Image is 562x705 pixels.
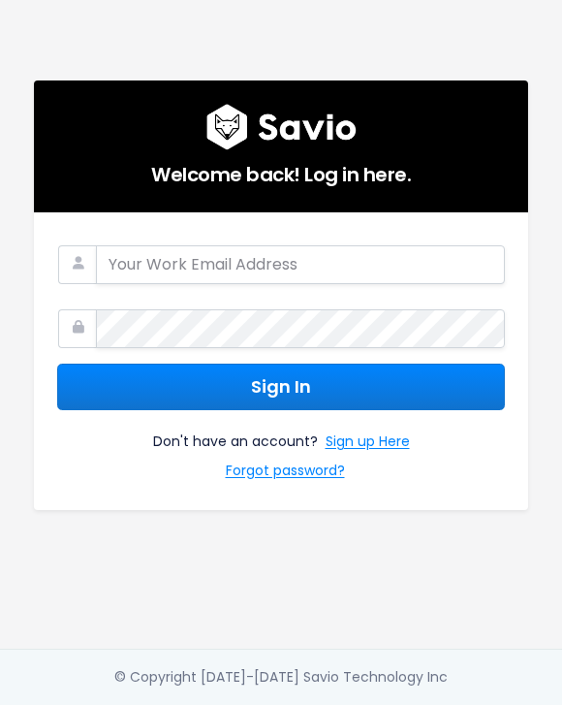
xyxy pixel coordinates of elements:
[57,150,505,189] h5: Welcome back! Log in here.
[114,665,448,689] div: © Copyright [DATE]-[DATE] Savio Technology Inc
[57,410,505,486] div: Don't have an account?
[326,430,410,458] a: Sign up Here
[57,364,505,411] button: Sign In
[206,104,357,150] img: logo600x187.a314fd40982d.png
[96,245,505,284] input: Your Work Email Address
[226,459,345,487] a: Forgot password?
